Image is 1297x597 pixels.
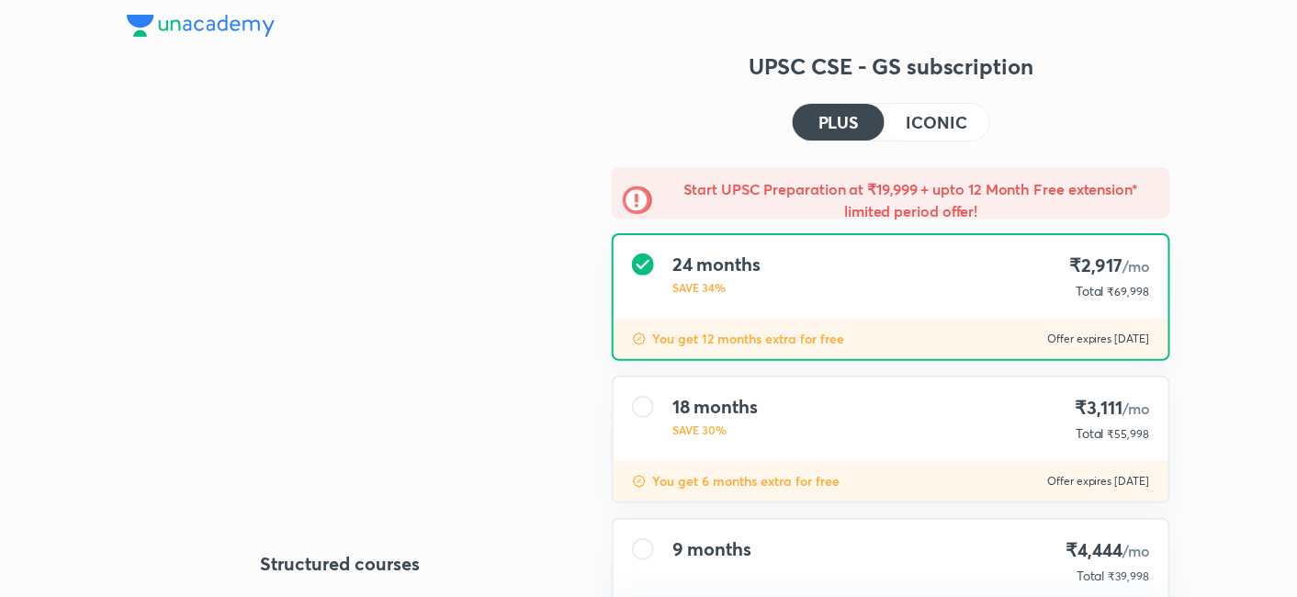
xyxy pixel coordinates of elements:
span: ₹69,998 [1108,285,1150,298]
h4: PLUS [818,114,859,130]
h4: ₹2,917 [1068,253,1150,278]
button: PLUS [793,104,885,141]
p: You get 12 months extra for free [652,330,844,348]
p: SAVE 30% [672,422,758,438]
span: /mo [1122,256,1150,276]
img: discount [632,332,647,346]
p: SAVE 34% [672,279,761,296]
h4: ₹4,444 [1066,538,1150,563]
p: Total [1076,424,1104,443]
span: ₹39,998 [1109,569,1150,583]
img: discount [632,474,647,489]
h4: 18 months [672,396,758,418]
p: Offer expires [DATE] [1047,474,1150,489]
img: - [623,186,652,215]
h4: ICONIC [907,114,967,130]
img: yH5BAEAAAAALAAAAAABAAEAAAIBRAA7 [127,184,553,503]
p: You get 6 months extra for free [652,472,840,490]
h4: ₹3,111 [1068,396,1150,421]
p: Total [1077,567,1105,585]
p: Total [1076,282,1104,300]
h4: Structured courses [127,550,553,578]
p: Offer expires [DATE] [1047,332,1150,346]
h4: 9 months [672,538,751,560]
img: Company Logo [127,15,275,37]
span: /mo [1122,399,1150,418]
h5: Start UPSC Preparation at ₹19,999 + upto 12 Month Free extension* limited period offer! [663,178,1159,222]
span: ₹55,998 [1108,427,1150,441]
span: /mo [1122,541,1150,560]
h4: 24 months [672,253,761,276]
button: ICONIC [885,104,989,141]
h3: UPSC CSE - GS subscription [612,51,1170,81]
